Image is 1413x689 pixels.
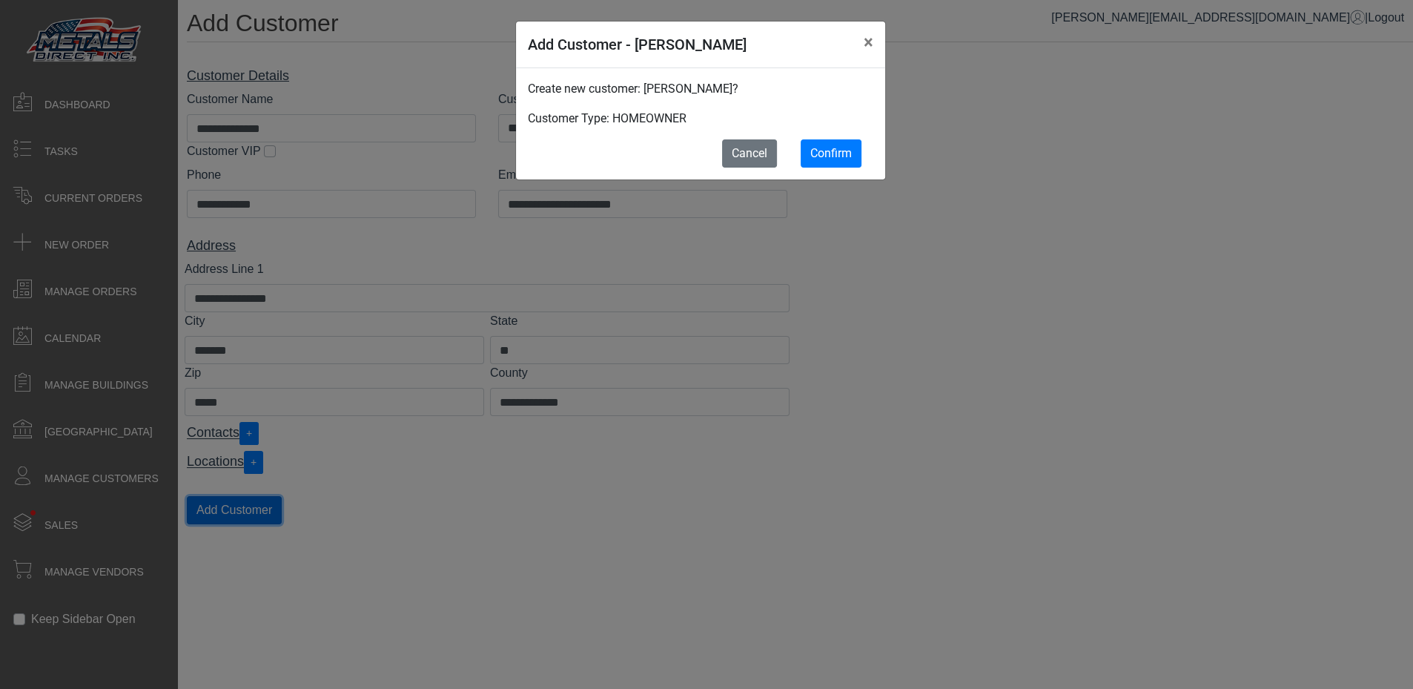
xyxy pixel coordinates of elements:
[852,22,885,63] button: Close
[528,110,873,128] p: Customer Type: HOMEOWNER
[528,33,747,56] h5: Add Customer - [PERSON_NAME]
[528,80,873,98] p: Create new customer: [PERSON_NAME]?
[801,139,861,168] button: Confirm
[722,139,777,168] button: Cancel
[810,146,852,160] span: Confirm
